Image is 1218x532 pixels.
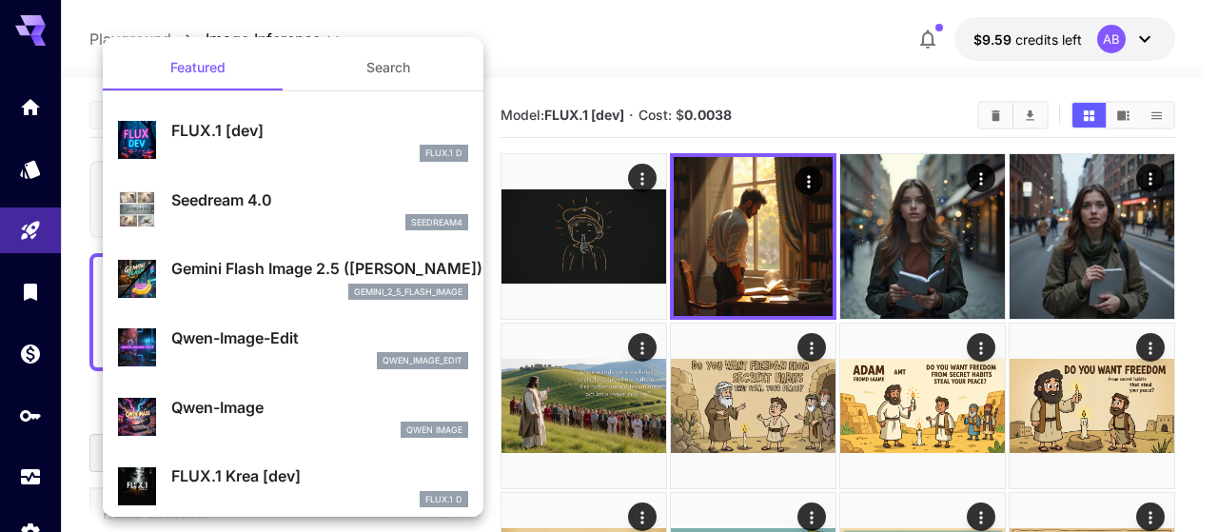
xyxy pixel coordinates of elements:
[118,319,468,377] div: Qwen-Image-Editqwen_image_edit
[118,457,468,515] div: FLUX.1 Krea [dev]FLUX.1 D
[425,147,462,160] p: FLUX.1 D
[118,181,468,239] div: Seedream 4.0seedream4
[171,188,468,211] p: Seedream 4.0
[411,216,462,229] p: seedream4
[171,326,468,349] p: Qwen-Image-Edit
[103,45,293,90] button: Featured
[354,286,462,299] p: gemini_2_5_flash_image
[383,354,462,367] p: qwen_image_edit
[425,493,462,506] p: FLUX.1 D
[118,388,468,446] div: Qwen-ImageQwen Image
[171,119,468,142] p: FLUX.1 [dev]
[406,424,462,437] p: Qwen Image
[118,249,468,307] div: Gemini Flash Image 2.5 ([PERSON_NAME])gemini_2_5_flash_image
[171,464,468,487] p: FLUX.1 Krea [dev]
[118,111,468,169] div: FLUX.1 [dev]FLUX.1 D
[171,396,468,419] p: Qwen-Image
[171,257,468,280] p: Gemini Flash Image 2.5 ([PERSON_NAME])
[293,45,483,90] button: Search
